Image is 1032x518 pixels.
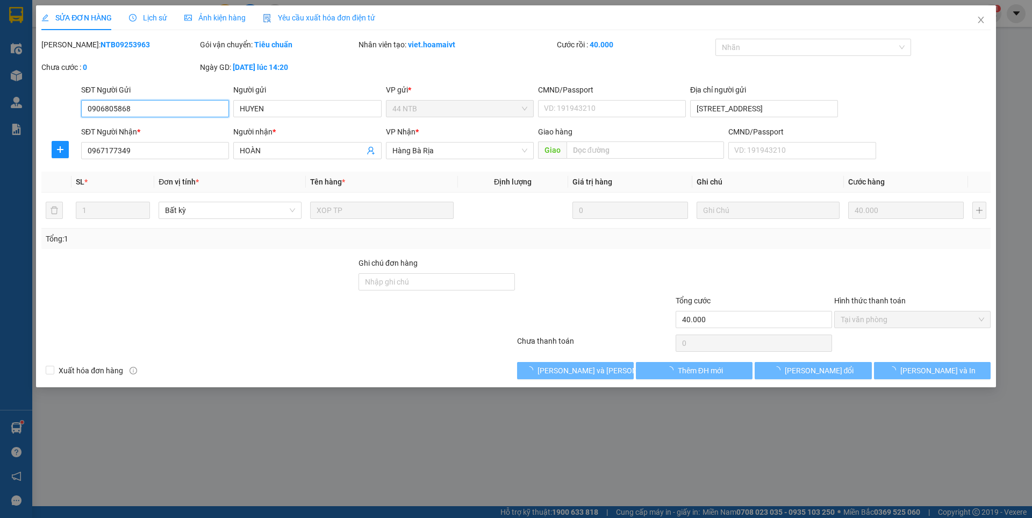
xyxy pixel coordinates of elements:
span: Thêm ĐH mới [678,365,723,377]
button: Thêm ĐH mới [636,362,752,379]
div: CMND/Passport [728,126,876,138]
span: Ảnh kiện hàng [184,13,246,22]
div: Tổng: 1 [46,233,398,245]
div: 0909321238 [92,48,167,63]
div: Chưa cước : [41,61,198,73]
b: NTB09253963 [101,40,150,49]
div: phuong [9,35,84,48]
span: Xuất hóa đơn hàng [54,365,127,377]
div: Nhân viên tạo: [359,39,555,51]
span: loading [773,366,785,374]
div: Chưa thanh toán [516,335,675,354]
span: user-add [367,146,375,155]
div: SĐT Người Gửi [81,84,229,96]
input: Dọc đường [567,141,724,159]
span: [PERSON_NAME] đổi [785,365,854,377]
span: picture [184,14,192,22]
div: Ngày GD: [200,61,356,73]
input: 0 [572,202,688,219]
div: SG [92,35,167,48]
span: Giao hàng [538,127,572,136]
b: [DATE] lúc 14:20 [233,63,288,72]
span: [PERSON_NAME] và [PERSON_NAME] hàng [537,365,683,377]
b: 40.000 [590,40,613,49]
span: Giao [538,141,567,159]
label: Ghi chú đơn hàng [359,259,418,267]
span: C : [90,72,99,83]
span: loading [526,366,537,374]
span: Nhận: [92,10,117,22]
div: Người gửi [233,84,381,96]
img: icon [263,14,271,23]
span: Cước hàng [848,178,885,186]
button: plus [52,141,69,158]
span: loading [666,366,678,374]
div: 93 NTB Q1 [92,9,167,35]
button: [PERSON_NAME] đổi [755,362,871,379]
span: info-circle [130,367,137,374]
span: SỬA ĐƠN HÀNG [41,13,112,22]
input: Ghi Chú [697,202,840,219]
b: viet.hoamaivt [408,40,455,49]
div: VP gửi [386,84,534,96]
div: Hàng Bà Rịa [9,9,84,35]
span: Tại văn phòng [841,311,984,328]
span: VP Nhận [386,127,415,136]
span: Gửi: [9,10,26,22]
div: Người nhận [233,126,381,138]
input: 0 [848,202,964,219]
span: Đơn vị tính [159,178,199,186]
input: Ghi chú đơn hàng [359,273,515,290]
span: plus [52,145,68,154]
span: [PERSON_NAME] và In [900,365,976,377]
b: 0 [83,63,87,72]
label: Hình thức thanh toán [834,296,906,305]
div: CMND/Passport [538,84,686,96]
div: Gói vận chuyển: [200,39,356,51]
div: 0396555209 [9,48,84,63]
span: Lịch sử [129,13,167,22]
button: [PERSON_NAME] và In [874,362,991,379]
span: close [977,16,985,24]
button: Close [966,5,996,36]
span: Giá trị hàng [572,178,612,186]
div: 40.000 [90,69,168,84]
div: [PERSON_NAME]: [41,39,198,51]
b: Tiêu chuẩn [254,40,292,49]
th: Ghi chú [692,172,844,193]
span: SL [76,178,84,186]
div: SĐT Người Nhận [81,126,229,138]
span: Tên hàng [310,178,345,186]
button: plus [972,202,986,219]
span: edit [41,14,49,22]
span: loading [888,366,900,374]
div: Địa chỉ người gửi [690,84,838,96]
span: Hàng Bà Rịa [392,143,527,159]
span: Yêu cầu xuất hóa đơn điện tử [263,13,375,22]
button: delete [46,202,63,219]
span: Bất kỳ [165,202,295,218]
button: [PERSON_NAME] và [PERSON_NAME] hàng [517,362,634,379]
span: 44 NTB [392,101,527,117]
span: Tổng cước [676,296,711,305]
span: clock-circle [129,14,137,22]
div: Cước rồi : [557,39,713,51]
input: Địa chỉ của người gửi [690,100,838,117]
span: Định lượng [494,178,532,186]
input: VD: Bàn, Ghế [310,202,453,219]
